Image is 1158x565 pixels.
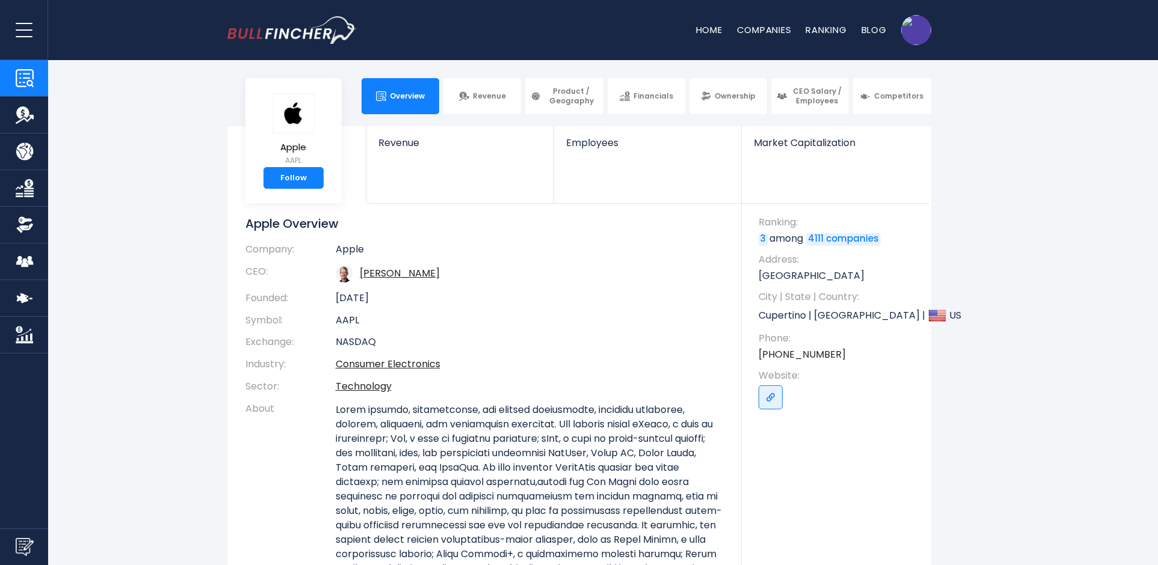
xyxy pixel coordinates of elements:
th: Industry: [245,353,336,376]
a: Market Capitalization [742,126,929,169]
span: Market Capitalization [754,137,917,148]
td: Apple [336,243,724,261]
a: Companies [737,23,792,36]
th: Founded: [245,287,336,310]
span: Address: [759,253,919,266]
a: Employees [554,126,741,169]
small: AAPL [273,155,315,166]
a: Revenue [443,78,521,114]
img: tim-cook.jpg [336,266,353,282]
a: Ownership [689,78,767,114]
th: Exchange: [245,331,336,353]
span: Overview [390,91,425,101]
span: Ranking: [759,216,919,229]
span: Financials [633,91,673,101]
p: Cupertino | [GEOGRAPHIC_DATA] | US [759,307,919,325]
span: Website: [759,369,919,382]
a: ceo [360,266,440,280]
a: 4111 companies [806,233,881,245]
a: [PHONE_NUMBER] [759,348,846,361]
a: Ranking [805,23,846,36]
span: Revenue [473,91,506,101]
a: Apple AAPL [272,93,315,168]
span: CEO Salary / Employees [790,87,843,105]
a: CEO Salary / Employees [771,78,849,114]
a: Follow [263,167,324,189]
a: 3 [759,233,768,245]
img: Ownership [16,216,34,234]
h1: Apple Overview [245,216,724,231]
a: Go to homepage [227,16,357,44]
span: Product / Geography [544,87,597,105]
a: Revenue [366,126,553,169]
th: Company: [245,243,336,261]
img: bullfincher logo [227,16,357,44]
th: CEO: [245,261,336,287]
a: Product / Geography [525,78,603,114]
span: Employees [566,137,729,148]
a: Overview [362,78,439,114]
a: Technology [336,379,392,393]
span: City | State | Country: [759,290,919,304]
p: [GEOGRAPHIC_DATA] [759,269,919,282]
a: Go to link [759,385,783,409]
span: Revenue [378,137,541,148]
th: Sector: [245,376,336,398]
a: Competitors [853,78,931,114]
td: AAPL [336,310,724,332]
p: among [759,232,919,245]
td: NASDAQ [336,331,724,353]
a: Consumer Electronics [336,357,440,371]
td: [DATE] [336,287,724,310]
a: Blog [861,23,887,36]
span: Competitors [874,91,923,101]
span: Apple [273,142,315,153]
a: Home [696,23,722,36]
span: Phone: [759,332,919,345]
th: Symbol: [245,310,336,332]
span: Ownership [715,91,756,101]
a: Financials [608,78,685,114]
